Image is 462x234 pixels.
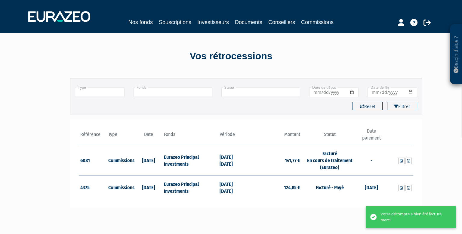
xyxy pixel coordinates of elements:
button: Reset [353,102,383,110]
td: - [358,145,386,176]
button: Filtrer [387,102,417,110]
a: Investisseurs [197,18,229,26]
a: Conseillers [268,18,295,26]
td: 141,77 € [246,145,302,176]
td: [DATE] [134,145,162,176]
th: Type [107,128,135,145]
td: Eurazeo Principal Investments [162,175,218,199]
th: Date [134,128,162,145]
img: 1732889491-logotype_eurazeo_blanc_rvb.png [28,11,90,22]
th: Référence [79,128,107,145]
th: Période [218,128,246,145]
div: Votre décompte a bien été facturé, merci. [380,211,447,223]
th: Date paiement [358,128,386,145]
td: Commissions [107,175,135,199]
a: Commissions [301,18,334,27]
td: [DATE] [DATE] [218,175,246,199]
a: Documents [235,18,262,26]
td: [DATE] [134,175,162,199]
td: 4375 [79,175,107,199]
td: Facturé - Payé [302,175,357,199]
td: 124,85 € [246,175,302,199]
td: Commissions [107,145,135,176]
td: Eurazeo Principal Investments [162,145,218,176]
td: 6081 [79,145,107,176]
div: Vos rétrocessions [60,49,402,63]
a: Souscriptions [159,18,191,26]
a: Nos fonds [128,18,153,26]
p: Besoin d'aide ? [453,27,460,82]
th: Statut [302,128,357,145]
td: Facturé En cours de traitement (Eurazeo) [302,145,357,176]
th: Fonds [162,128,218,145]
td: [DATE] [DATE] [218,145,246,176]
th: Montant [246,128,302,145]
td: [DATE] [358,175,386,199]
